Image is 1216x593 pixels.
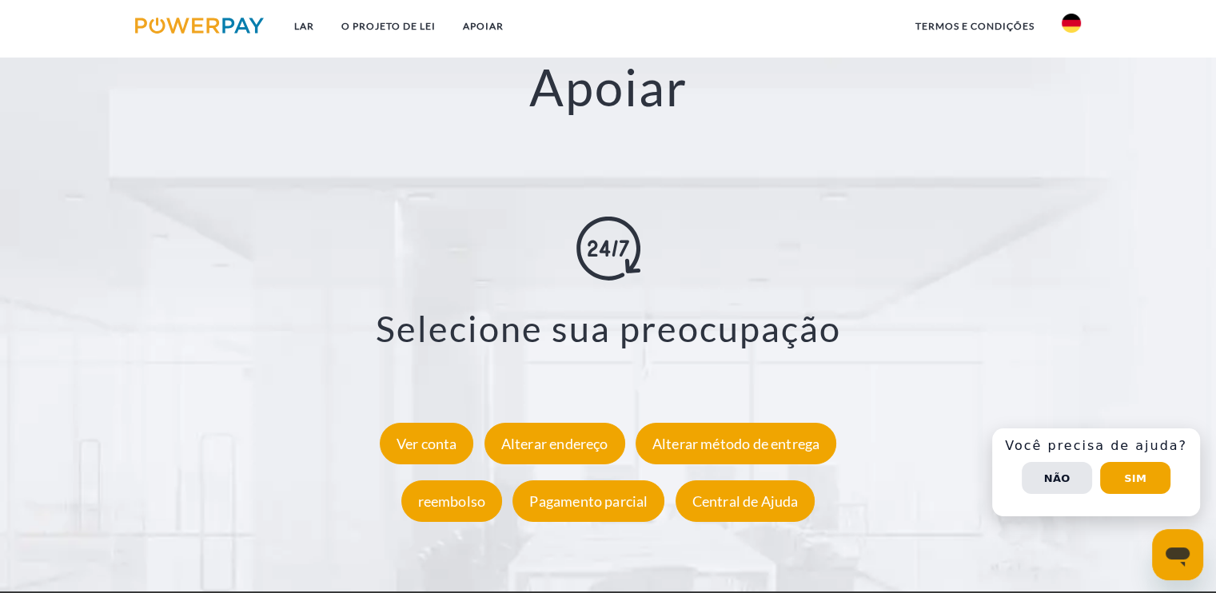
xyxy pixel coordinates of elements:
[632,434,841,452] a: Alterar método de entrega
[281,12,328,41] a: Lar
[915,20,1035,32] font: termos e Condições
[501,434,608,452] font: Alterar endereço
[480,434,629,452] a: Alterar endereço
[1152,529,1203,580] iframe: Botão para abrir a janela de mensagens
[418,492,486,509] font: reembolso
[463,20,504,32] font: APOIAR
[397,434,457,452] font: Ver conta
[992,428,1200,516] div: Ajuda rápida
[508,492,668,509] a: Pagamento parcial
[1100,462,1170,494] button: Sim
[294,20,314,32] font: Lar
[397,492,507,509] a: reembolso
[1124,472,1146,484] font: Sim
[1044,472,1070,484] font: Não
[1022,462,1092,494] button: Não
[1005,438,1187,453] font: Você precisa de ajuda?
[576,217,640,281] img: online-shopping.svg
[328,12,449,41] a: O PROJETO DE LEI
[341,20,436,32] font: O PROJETO DE LEI
[449,12,517,41] a: APOIAR
[902,12,1048,41] a: termos e Condições
[376,434,478,452] a: Ver conta
[1062,14,1081,33] img: de
[135,18,264,34] img: logo-powerpay.svg
[529,492,648,509] font: Pagamento parcial
[692,492,799,509] font: Central de Ajuda
[529,57,688,117] font: Apoiar
[672,492,819,509] a: Central de Ajuda
[376,307,841,350] font: Selecione sua preocupação
[652,434,820,452] font: Alterar método de entrega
